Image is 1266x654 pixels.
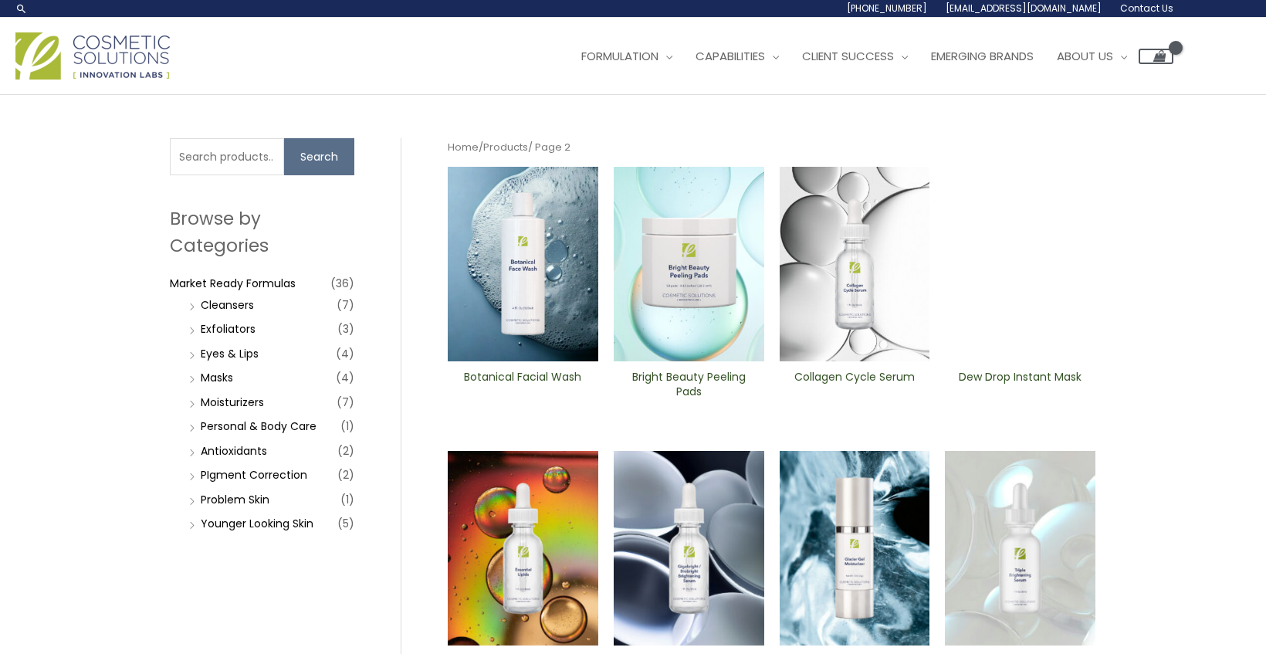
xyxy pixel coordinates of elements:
span: Capabilities [696,48,765,64]
span: About Us [1057,48,1113,64]
a: Masks [201,370,233,385]
h2: Botanical Facial Wash [461,370,585,399]
nav: Site Navigation [558,33,1173,80]
span: (5) [337,513,354,534]
span: (36) [330,273,354,294]
a: Bright Beauty Peeling Pads [627,370,751,405]
span: [EMAIL_ADDRESS][DOMAIN_NAME] [946,2,1102,15]
a: View Shopping Cart, empty [1139,49,1173,64]
span: Contact Us [1120,2,1173,15]
a: Antioxidants [201,443,267,459]
a: Exfoliators [201,321,256,337]
h2: Browse by Categories [170,205,354,258]
a: Personal & Body Care [201,418,316,434]
img: Cosmetic Solutions Logo [15,32,170,80]
a: Botanical Facial Wash [461,370,585,405]
span: (7) [337,294,354,316]
nav: Breadcrumb [448,138,1095,157]
a: Eyes & Lips [201,346,259,361]
span: Client Success [802,48,894,64]
span: (7) [337,391,354,413]
a: Capabilities [684,33,790,80]
img: Bright Beauty Peeling Pads [614,167,764,361]
span: (3) [337,318,354,340]
a: Client Success [790,33,919,80]
span: (1) [340,415,354,437]
img: Gigabright / Biobright Brightening Serum​ [614,451,764,646]
img: Dew Drop Instant Mask [945,167,1095,361]
a: PIgment Correction [201,467,307,483]
span: Formulation [581,48,658,64]
span: (1) [340,489,354,510]
span: (4) [336,367,354,388]
a: Cleansers [201,297,254,313]
a: Younger Looking Skin [201,516,313,531]
a: Moisturizers [201,395,264,410]
a: Home [448,140,479,154]
a: About Us [1045,33,1139,80]
h2: Bright Beauty Peeling Pads [627,370,751,399]
img: Glacier Gel Moisturizer [780,451,930,646]
span: (2) [337,440,354,462]
a: Search icon link [15,2,28,15]
a: Products [483,140,528,154]
img: Botanical Facial Wash [448,167,598,361]
button: Search [284,138,354,175]
h2: Collagen Cycle Serum [792,370,916,399]
img: Essential Lipids [448,451,598,646]
img: Collagen Cycle Serum [780,167,930,361]
span: (2) [337,464,354,486]
input: Search products… [170,138,284,175]
a: Dew Drop Instant Mask [958,370,1082,405]
h2: Dew Drop Instant Mask [958,370,1082,399]
a: Emerging Brands [919,33,1045,80]
a: Collagen Cycle Serum [792,370,916,405]
img: Triple ​Brightening Serum [945,451,1095,646]
span: Emerging Brands [931,48,1034,64]
span: [PHONE_NUMBER] [847,2,927,15]
a: Market Ready Formulas [170,276,296,291]
span: (4) [336,343,354,364]
a: Problem Skin [201,492,269,507]
a: Formulation [570,33,684,80]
